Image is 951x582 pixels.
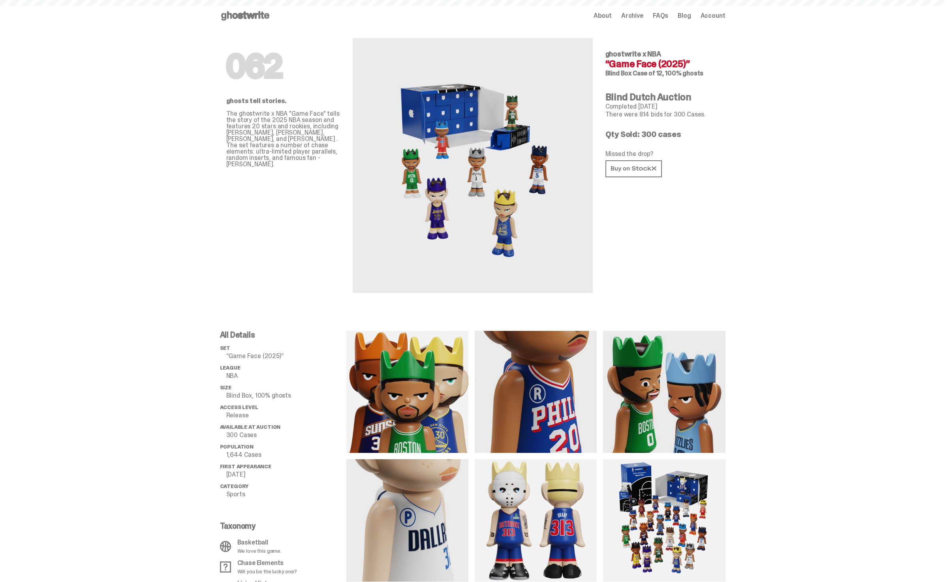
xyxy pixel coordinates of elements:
p: Chase Elements [237,560,297,566]
span: ghostwrite x NBA [605,49,661,59]
p: Basketball [237,539,282,546]
span: Blind Box [605,69,632,77]
p: “Game Face (2025)” [226,353,346,359]
p: Blind Box, 100% ghosts [226,392,346,399]
span: Category [220,483,249,490]
span: League [220,364,241,371]
span: First Appearance [220,463,271,470]
p: Release [226,412,346,419]
img: media gallery image [603,331,725,453]
p: Completed [DATE] [605,103,719,110]
p: Sports [226,491,346,498]
img: media gallery image [603,459,725,581]
p: ghosts tell stories. [226,98,340,104]
p: We love this game. [237,548,282,554]
p: 1,644 Cases [226,452,346,458]
h1: 062 [226,51,340,82]
p: Taxonomy [220,522,342,530]
span: set [220,345,231,351]
p: [DATE] [226,471,346,478]
a: FAQs [653,13,668,19]
a: Account [701,13,725,19]
span: Population [220,443,254,450]
p: 300 Cases [226,432,346,438]
p: There were 814 bids for 300 Cases. [605,111,719,118]
h4: Blind Dutch Auction [605,92,719,102]
a: About [594,13,612,19]
a: Archive [621,13,643,19]
img: media gallery image [475,459,597,581]
span: Case of 12, 100% ghosts [633,69,703,77]
p: NBA [226,373,346,379]
p: Missed the drop? [605,151,719,157]
span: Access Level [220,404,258,411]
img: media gallery image [346,459,468,581]
p: Qty Sold: 300 cases [605,130,719,138]
span: Size [220,384,231,391]
span: Available at Auction [220,424,281,430]
p: The ghostwrite x NBA "Game Face" tells the story of the 2025 NBA season and features 20 stars and... [226,111,340,167]
img: NBA&ldquo;Game Face (2025)&rdquo; [386,57,560,274]
a: Blog [678,13,691,19]
img: media gallery image [475,331,597,453]
p: All Details [220,331,346,339]
img: media gallery image [346,331,468,453]
h4: “Game Face (2025)” [605,59,719,69]
p: Will you be the lucky one? [237,569,297,574]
